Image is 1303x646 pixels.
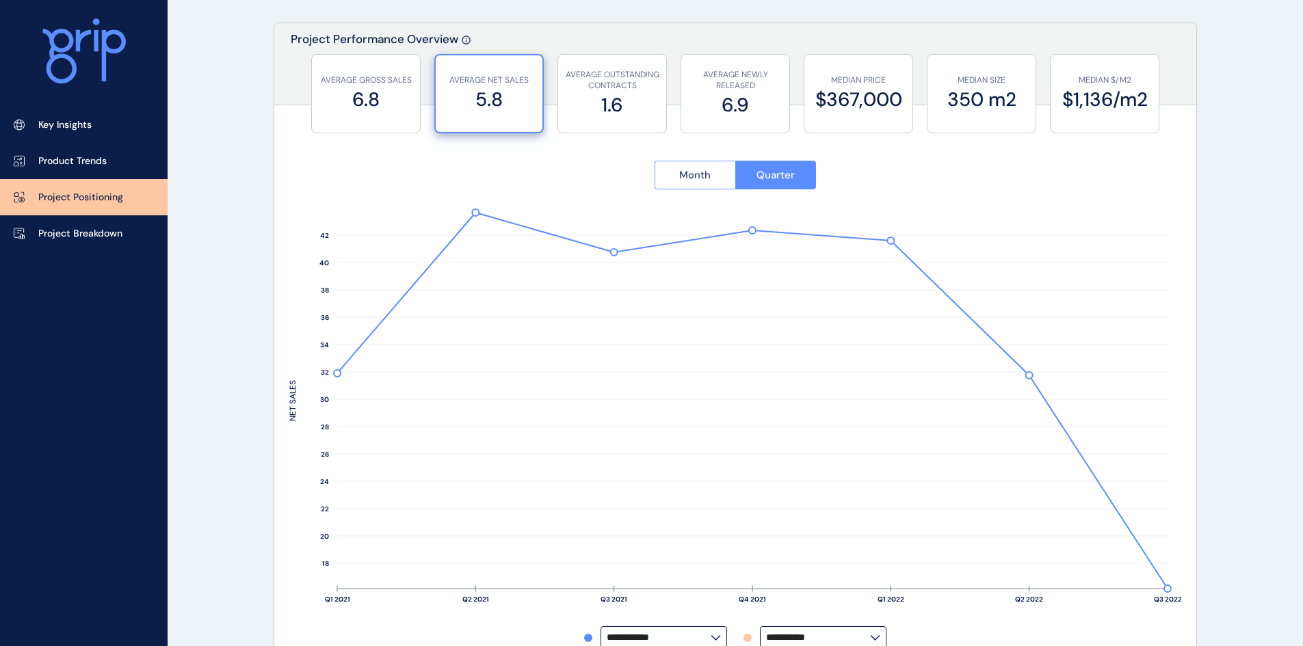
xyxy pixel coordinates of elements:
p: AVERAGE NET SALES [443,75,536,86]
text: 42 [320,231,329,240]
label: 1.6 [565,92,659,118]
text: Q4 2021 [739,595,766,604]
label: 350 m2 [934,86,1029,113]
text: Q1 2021 [325,595,350,604]
p: MEDIAN $/M2 [1057,75,1152,86]
text: 34 [320,340,329,349]
text: 32 [321,368,329,377]
label: 6.8 [319,86,413,113]
label: $367,000 [811,86,906,113]
text: Q2 2021 [462,595,489,604]
text: 40 [319,258,329,267]
label: 6.9 [688,92,782,118]
p: MEDIAN SIZE [934,75,1029,86]
text: Q2 2022 [1015,595,1043,604]
text: 28 [321,422,329,431]
p: Product Trends [38,154,107,168]
text: 24 [320,477,329,486]
p: AVERAGE GROSS SALES [319,75,413,86]
span: Quarter [756,168,795,182]
text: Q1 2022 [878,595,904,604]
button: Quarter [735,161,817,189]
text: 26 [321,450,329,459]
label: 5.8 [443,86,536,113]
text: NET SALES [287,380,298,421]
button: Month [655,161,735,189]
text: Q3 2021 [601,595,627,604]
text: 30 [320,395,329,404]
p: Project Performance Overview [291,31,458,105]
text: 18 [322,559,329,568]
p: MEDIAN PRICE [811,75,906,86]
p: Key Insights [38,118,92,132]
text: 22 [321,504,329,513]
p: Project Positioning [38,191,123,204]
span: Month [679,168,711,182]
p: Project Breakdown [38,227,122,241]
text: 20 [320,532,329,541]
text: 36 [321,313,329,322]
text: 38 [321,286,329,295]
text: Q3 2022 [1154,595,1182,604]
p: AVERAGE NEWLY RELEASED [688,69,782,92]
label: $1,136/m2 [1057,86,1152,113]
p: AVERAGE OUTSTANDING CONTRACTS [565,69,659,92]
